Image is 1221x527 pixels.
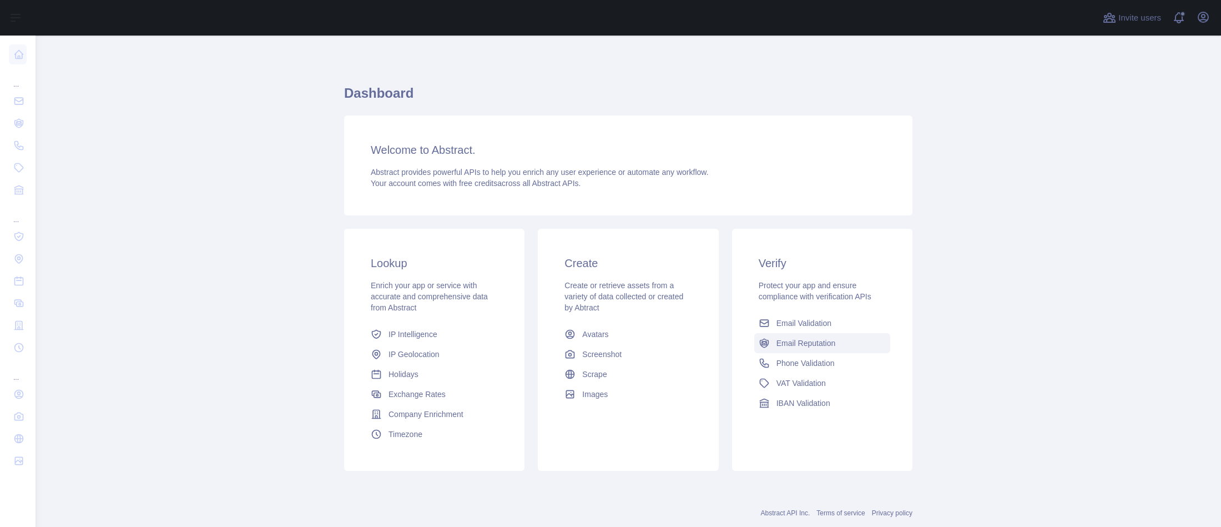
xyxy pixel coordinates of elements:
[754,373,890,393] a: VAT Validation
[582,369,607,380] span: Scrape
[366,424,502,444] a: Timezone
[366,384,502,404] a: Exchange Rates
[560,344,696,364] a: Screenshot
[759,255,886,271] h3: Verify
[582,389,608,400] span: Images
[776,338,836,349] span: Email Reputation
[560,364,696,384] a: Scrape
[366,324,502,344] a: IP Intelligence
[371,255,498,271] h3: Lookup
[389,329,437,340] span: IP Intelligence
[759,281,871,301] span: Protect your app and ensure compliance with verification APIs
[389,409,463,420] span: Company Enrichment
[560,384,696,404] a: Images
[776,318,831,329] span: Email Validation
[754,313,890,333] a: Email Validation
[1118,12,1161,24] span: Invite users
[582,349,622,360] span: Screenshot
[1101,9,1163,27] button: Invite users
[389,389,446,400] span: Exchange Rates
[371,281,488,312] span: Enrich your app or service with accurate and comprehensive data from Abstract
[582,329,608,340] span: Avatars
[389,429,422,440] span: Timezone
[371,168,709,177] span: Abstract provides powerful APIs to help you enrich any user experience or automate any workflow.
[776,358,835,369] span: Phone Validation
[366,344,502,364] a: IP Geolocation
[754,353,890,373] a: Phone Validation
[816,509,865,517] a: Terms of service
[389,349,440,360] span: IP Geolocation
[776,398,830,409] span: IBAN Validation
[389,369,418,380] span: Holidays
[366,404,502,424] a: Company Enrichment
[9,202,27,224] div: ...
[459,179,497,188] span: free credits
[564,255,692,271] h3: Create
[754,393,890,413] a: IBAN Validation
[366,364,502,384] a: Holidays
[564,281,683,312] span: Create or retrieve assets from a variety of data collected or created by Abtract
[754,333,890,353] a: Email Reputation
[560,324,696,344] a: Avatars
[9,67,27,89] div: ...
[761,509,810,517] a: Abstract API Inc.
[371,142,886,158] h3: Welcome to Abstract.
[344,84,912,111] h1: Dashboard
[9,360,27,382] div: ...
[776,378,826,389] span: VAT Validation
[371,179,581,188] span: Your account comes with across all Abstract APIs.
[872,509,912,517] a: Privacy policy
